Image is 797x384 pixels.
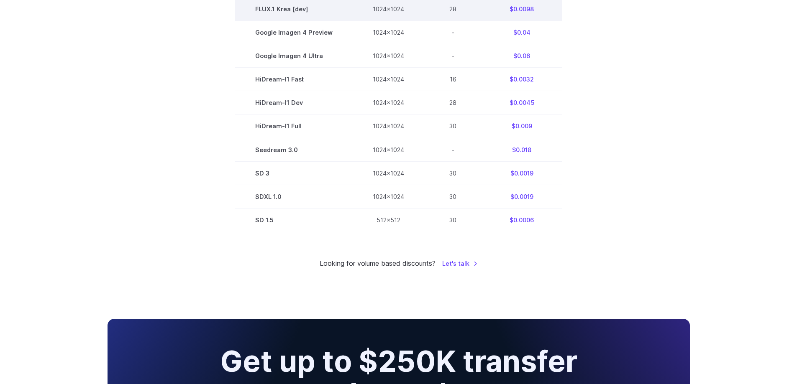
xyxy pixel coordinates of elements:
td: HiDream-I1 Full [235,114,353,138]
td: $0.018 [482,138,562,161]
td: 1024x1024 [353,91,424,114]
td: 16 [424,68,482,91]
a: Let's talk [442,259,478,268]
td: 512x512 [353,208,424,231]
small: Looking for volume based discounts? [320,258,436,269]
td: SD 1.5 [235,208,353,231]
td: 1024x1024 [353,138,424,161]
td: $0.06 [482,44,562,68]
td: Google Imagen 4 Ultra [235,44,353,68]
td: Google Imagen 4 Preview [235,21,353,44]
td: $0.0032 [482,68,562,91]
td: 30 [424,114,482,138]
td: SD 3 [235,161,353,185]
td: 1024x1024 [353,21,424,44]
td: 28 [424,91,482,114]
td: SDXL 1.0 [235,185,353,208]
td: HiDream-I1 Fast [235,68,353,91]
td: 30 [424,208,482,231]
td: HiDream-I1 Dev [235,91,353,114]
td: Seedream 3.0 [235,138,353,161]
td: $0.0045 [482,91,562,114]
td: 30 [424,185,482,208]
td: 1024x1024 [353,161,424,185]
td: 1024x1024 [353,114,424,138]
td: 1024x1024 [353,68,424,91]
td: - [424,138,482,161]
td: $0.009 [482,114,562,138]
td: 1024x1024 [353,44,424,68]
td: $0.0019 [482,185,562,208]
td: - [424,21,482,44]
td: $0.0006 [482,208,562,231]
td: $0.04 [482,21,562,44]
td: $0.0019 [482,161,562,185]
td: 30 [424,161,482,185]
td: 1024x1024 [353,185,424,208]
td: - [424,44,482,68]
